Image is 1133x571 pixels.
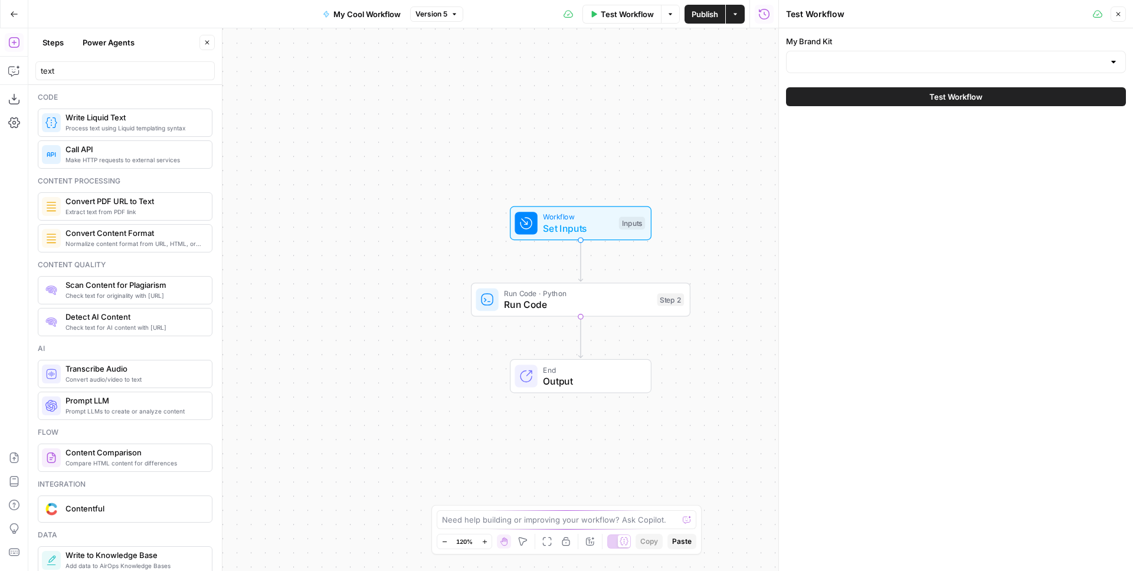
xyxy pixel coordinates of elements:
button: Version 5 [410,6,463,22]
button: Publish [685,5,725,24]
label: My Brand Kit [786,35,1126,47]
span: Extract text from PDF link [66,207,202,216]
button: Test Workflow [582,5,661,24]
span: Version 5 [415,9,447,19]
span: Output [543,374,639,388]
span: Test Workflow [929,91,983,103]
span: Workflow [543,211,613,222]
span: Contentful [66,503,202,514]
button: My Cool Workflow [316,5,408,24]
span: Scan Content for Plagiarism [66,279,202,291]
button: Test Workflow [786,87,1126,106]
g: Edge from start to step_2 [578,240,582,281]
span: Detect AI Content [66,311,202,323]
span: Normalize content format from URL, HTML, or Markdown [66,239,202,248]
img: sdasd.png [45,503,57,515]
span: Convert Content Format [66,227,202,239]
span: Prompt LLMs to create or analyze content [66,406,202,416]
span: Check text for AI content with [URL] [66,323,202,332]
span: Write Liquid Text [66,111,202,123]
span: Paste [672,536,692,547]
span: Check text for originality with [URL] [66,291,202,300]
span: Write to Knowledge Base [66,549,202,561]
img: o3r9yhbrn24ooq0tey3lueqptmfj [45,232,57,244]
span: Run Code · Python [504,288,651,299]
img: g05n0ak81hcbx2skfcsf7zupj8nr [45,284,57,296]
span: Transcribe Audio [66,363,202,375]
img: 62yuwf1kr9krw125ghy9mteuwaw4 [45,201,57,212]
span: Convert PDF URL to Text [66,195,202,207]
div: Integration [38,479,212,490]
span: Process text using Liquid templating syntax [66,123,202,133]
div: Content processing [38,176,212,186]
div: Inputs [619,217,645,230]
span: End [543,364,639,375]
span: Copy [640,536,658,547]
div: Code [38,92,212,103]
img: 0h7jksvol0o4df2od7a04ivbg1s0 [45,316,57,328]
span: Make HTTP requests to external services [66,155,202,165]
span: 120% [456,537,473,546]
div: Ai [38,343,212,354]
span: Convert audio/video to text [66,375,202,384]
span: My Cool Workflow [333,8,401,20]
div: Content quality [38,260,212,270]
button: Copy [636,534,663,549]
div: WorkflowSet InputsInputs [471,206,690,241]
span: Content Comparison [66,447,202,458]
span: Compare HTML content for differences [66,458,202,468]
div: EndOutput [471,359,690,393]
div: Flow [38,427,212,438]
button: Paste [667,534,696,549]
div: Step 2 [657,293,685,306]
img: vrinnnclop0vshvmafd7ip1g7ohf [45,452,57,464]
span: Call API [66,143,202,155]
span: Add data to AirOps Knowledge Bases [66,561,202,570]
span: Set Inputs [543,221,613,235]
span: Run Code [504,297,651,311]
input: Search steps [41,65,209,77]
button: Power Agents [76,33,142,52]
div: Data [38,530,212,540]
span: Publish [692,8,718,20]
div: Run Code · PythonRun CodeStep 2 [471,283,690,317]
g: Edge from step_2 to end [578,317,582,358]
span: Prompt LLM [66,395,202,406]
span: Test Workflow [601,8,654,20]
button: Steps [35,33,71,52]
